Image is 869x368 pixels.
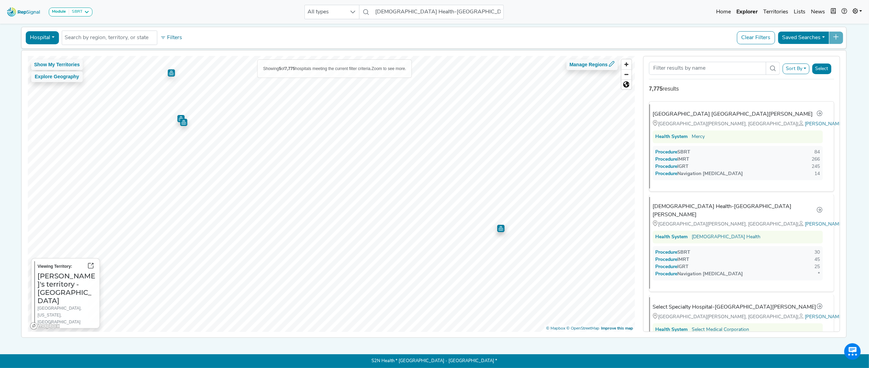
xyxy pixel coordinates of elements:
div: Health System [656,133,688,140]
a: Go to hospital profile [817,110,823,119]
a: Mapbox [546,326,565,331]
a: Go to hospital profile [817,206,823,215]
button: Intel Book [828,5,839,19]
button: Sort By [783,64,810,74]
div: 25 [815,263,820,271]
button: Show My Territories [31,59,83,70]
strong: 7,775 [649,86,663,92]
button: Select [812,64,832,74]
div: Map marker [180,119,187,126]
a: [DEMOGRAPHIC_DATA] Health [692,233,761,241]
button: Clear Filters [737,31,775,44]
span: Procedure [662,250,678,255]
div: Map marker [497,225,504,232]
div: IMRT [656,156,690,163]
a: News [808,5,828,19]
canvas: Map [27,56,642,340]
div: 45 [815,256,820,263]
button: Explore Geography [31,71,83,82]
div: IGRT [656,263,689,271]
button: Go to territory page [85,261,97,272]
span: Zoom out [622,70,632,79]
span: All types [305,5,346,19]
div: IMRT [656,256,690,263]
span: Procedure [662,157,678,162]
a: Home [713,5,734,19]
span: Procedure [662,272,678,277]
span: Showing of hospitals meeting the current filter criteria. [263,66,372,71]
div: 84 [815,149,820,156]
div: Map marker [177,115,185,122]
div: SBRT [656,249,691,256]
a: Mapbox logo [30,322,60,330]
div: SBRT [656,149,691,156]
span: Procedure [662,257,678,262]
span: Procedure [662,150,678,155]
button: Reset bearing to north [622,79,632,89]
div: 30 [815,249,820,256]
a: Select Medical Corporation [692,326,749,333]
button: Zoom out [622,69,632,79]
span: Procedure [662,264,678,269]
div: IGRT [656,163,689,170]
button: Manage Regions [566,59,617,70]
button: Zoom in [622,59,632,69]
div: [GEOGRAPHIC_DATA], [US_STATE], [GEOGRAPHIC_DATA] [37,305,97,325]
div: Navigation [MEDICAL_DATA] [656,170,743,177]
a: Map feedback [601,326,633,331]
div: results [649,85,834,93]
h3: [PERSON_NAME]'s territory - [GEOGRAPHIC_DATA] [37,272,97,305]
button: Filters [158,32,184,44]
div: 266 [812,156,820,163]
input: Search by region, territory, or state [65,34,154,42]
div: SBRT [69,9,82,15]
a: Mercy [692,133,705,140]
a: Lists [791,5,808,19]
p: S2N Health * [GEOGRAPHIC_DATA] - [GEOGRAPHIC_DATA] * [212,354,657,368]
span: | [798,314,805,320]
div: Map marker [168,69,175,77]
div: [GEOGRAPHIC_DATA][PERSON_NAME], [GEOGRAPHIC_DATA] [653,220,823,228]
div: Select Specialty Hospital-[GEOGRAPHIC_DATA][PERSON_NAME] [653,303,816,311]
button: ModuleSBRT [49,8,92,16]
div: 245 [812,163,820,170]
label: Viewing Territory: [37,263,72,270]
span: Procedure [662,164,678,169]
div: [GEOGRAPHIC_DATA] [GEOGRAPHIC_DATA][PERSON_NAME] [653,110,813,118]
span: Procedure [662,171,678,176]
span: Zoom to see more. [371,66,406,71]
b: 7,775 [285,66,295,71]
b: 5 [279,66,281,71]
span: Reset zoom [622,80,632,89]
strong: Module [52,10,66,14]
div: Navigation [MEDICAL_DATA] [656,271,743,278]
a: Go to hospital profile [817,303,823,312]
div: [DEMOGRAPHIC_DATA] Health-[GEOGRAPHIC_DATA][PERSON_NAME] [653,203,817,219]
div: [GEOGRAPHIC_DATA][PERSON_NAME], [GEOGRAPHIC_DATA] [653,120,823,128]
a: Territories [760,5,791,19]
span: | [798,222,805,227]
a: Explorer [734,5,760,19]
input: Search a physician or facility [372,5,504,19]
span: | [798,122,805,127]
div: Health System [656,233,688,241]
div: Health System [656,326,688,333]
button: Saved Searches [778,31,829,44]
button: Hospital [25,31,59,44]
div: 14 [815,170,820,177]
div: [GEOGRAPHIC_DATA][PERSON_NAME], [GEOGRAPHIC_DATA] [653,313,823,321]
a: OpenStreetMap [566,326,599,331]
input: Search Term [649,62,767,75]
